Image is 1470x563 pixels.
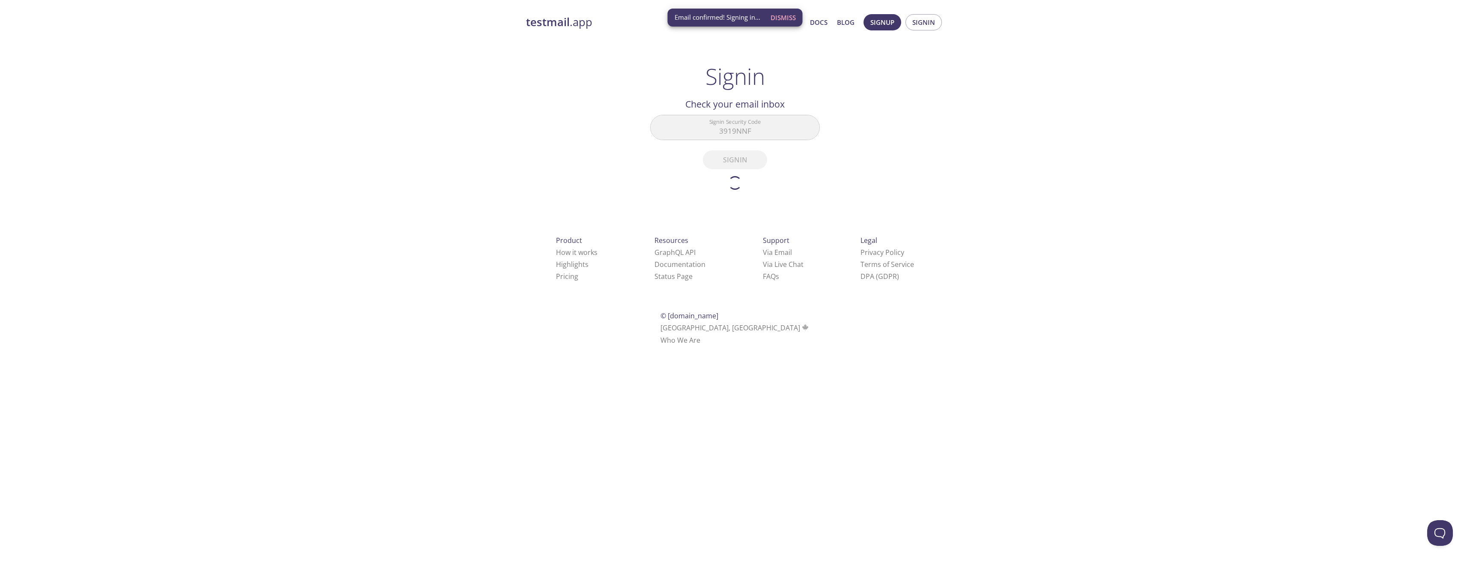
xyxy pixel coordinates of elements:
a: Status Page [654,272,693,281]
button: Dismiss [767,9,799,26]
span: [GEOGRAPHIC_DATA], [GEOGRAPHIC_DATA] [660,323,810,332]
iframe: Help Scout Beacon - Open [1427,520,1453,546]
a: DPA (GDPR) [860,272,899,281]
span: Resources [654,236,688,245]
a: Terms of Service [860,260,914,269]
a: Privacy Policy [860,248,904,257]
span: © [DOMAIN_NAME] [660,311,718,320]
span: Product [556,236,582,245]
a: Who We Are [660,335,700,345]
span: s [776,272,779,281]
span: Email confirmed! Signing in... [675,13,760,22]
a: Blog [837,17,855,28]
a: testmail.app [526,15,727,30]
h2: Check your email inbox [650,97,820,111]
a: FAQ [763,272,779,281]
h1: Signin [705,63,765,89]
span: Signin [912,17,935,28]
a: GraphQL API [654,248,696,257]
a: Pricing [556,272,578,281]
span: Signup [870,17,894,28]
a: Docs [810,17,828,28]
button: Signin [905,14,942,30]
a: Documentation [654,260,705,269]
span: Legal [860,236,877,245]
button: Signup [863,14,901,30]
span: Support [763,236,789,245]
a: Highlights [556,260,589,269]
span: Dismiss [771,12,796,23]
a: How it works [556,248,598,257]
a: Via Live Chat [763,260,804,269]
a: Via Email [763,248,792,257]
strong: testmail [526,15,570,30]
